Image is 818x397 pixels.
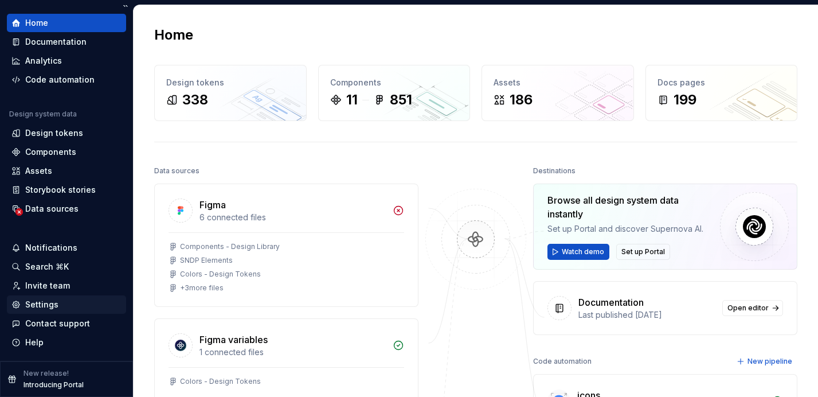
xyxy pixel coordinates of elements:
div: Design tokens [166,77,295,88]
div: Docs pages [657,77,786,88]
a: Components [7,143,126,161]
button: Help [7,333,126,352]
div: 11 [346,91,358,109]
div: Colors - Design Tokens [180,270,261,279]
div: Assets [494,77,622,88]
button: New pipeline [733,353,797,369]
a: Home [7,14,126,32]
div: Destinations [533,163,576,179]
a: Open editor [722,300,783,316]
button: Search ⌘K [7,258,126,276]
button: Contact support [7,314,126,333]
div: 851 [390,91,412,109]
div: 6 connected files [199,212,386,223]
div: Storybook stories [25,184,96,196]
div: Documentation [25,36,87,48]
div: Figma variables [199,333,268,347]
a: Storybook stories [7,181,126,199]
a: Assets [7,162,126,180]
div: SNDP Elements [180,256,233,265]
div: Invite team [25,280,70,291]
div: Set up Portal and discover Supernova AI. [547,223,711,235]
div: Notifications [25,242,77,254]
div: Components [25,146,76,158]
div: Settings [25,299,58,310]
a: Code automation [7,71,126,89]
div: Data sources [25,203,79,215]
div: Colors - Design Tokens [180,377,261,386]
div: Code automation [533,353,592,369]
a: Data sources [7,200,126,218]
a: Assets186 [482,65,634,121]
div: Data sources [154,163,199,179]
div: Components - Design Library [180,242,280,251]
div: Figma [199,198,226,212]
div: Help [25,337,44,348]
a: Documentation [7,33,126,51]
div: + 3 more files [180,283,224,293]
a: Docs pages199 [645,65,798,121]
div: Components [330,77,459,88]
div: Analytics [25,55,62,67]
div: Browse all design system data instantly [547,193,711,221]
div: Search ⌘K [25,261,69,273]
div: Last published [DATE] [578,309,715,321]
h2: Home [154,26,193,44]
a: Design tokens338 [154,65,307,121]
a: Components11851 [318,65,471,121]
span: New pipeline [747,357,792,366]
p: New release! [24,369,69,378]
a: Design tokens [7,124,126,142]
div: Design tokens [25,127,83,139]
div: Design system data [9,110,77,119]
span: Set up Portal [621,247,665,256]
span: Open editor [727,303,769,313]
div: 1 connected files [199,347,386,358]
div: 186 [510,91,533,109]
div: Documentation [578,295,644,309]
a: Invite team [7,277,126,295]
div: Assets [25,165,52,177]
button: Watch demo [547,244,609,260]
a: Settings [7,295,126,314]
a: Figma6 connected filesComponents - Design LibrarySNDP ElementsColors - Design Tokens+3more files [154,184,418,307]
div: Contact support [25,318,90,329]
div: 338 [182,91,208,109]
div: Home [25,17,48,29]
button: Notifications [7,239,126,257]
div: 199 [674,91,696,109]
a: Analytics [7,52,126,70]
div: Code automation [25,74,95,85]
span: Watch demo [562,247,604,256]
p: Introducing Portal [24,380,84,390]
button: Set up Portal [616,244,670,260]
